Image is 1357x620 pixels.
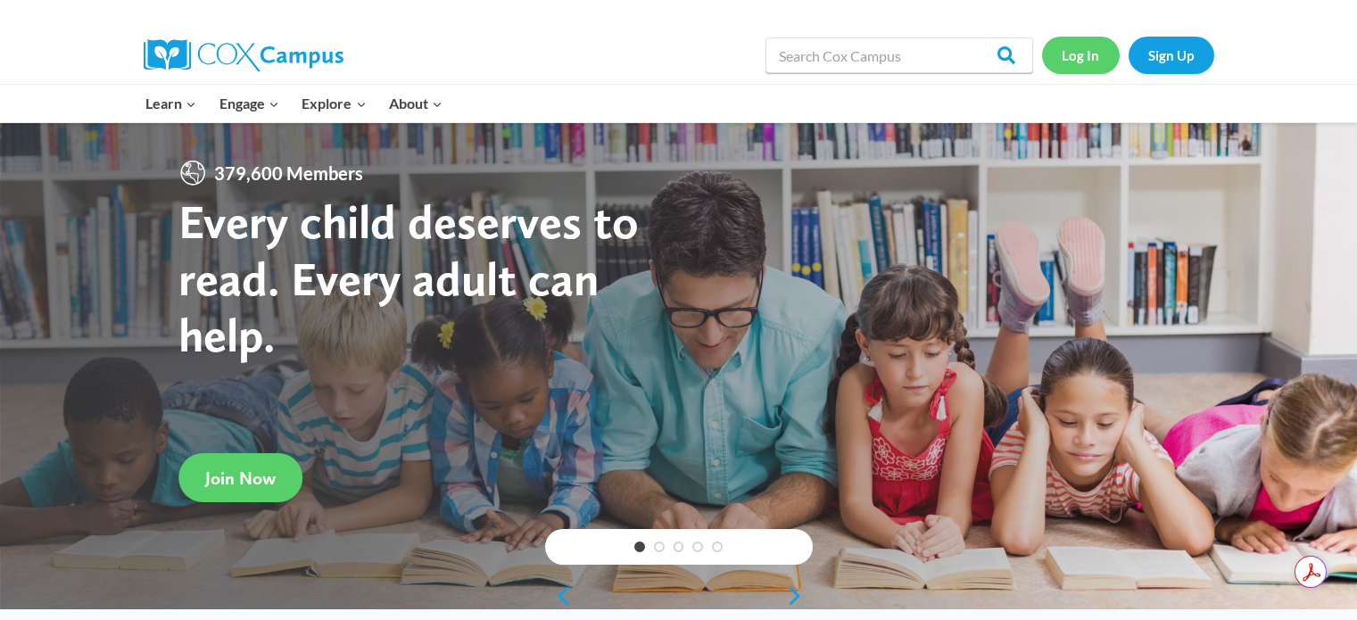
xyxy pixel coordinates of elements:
a: previous [545,585,572,607]
a: 1 [634,541,645,552]
a: Join Now [178,453,302,502]
a: 4 [692,541,703,552]
span: 379,600 Members [207,159,370,187]
a: 5 [712,541,723,552]
span: Join Now [205,467,276,489]
button: Child menu of Explore [291,85,378,122]
a: Log In [1042,37,1120,73]
input: Search Cox Campus [765,37,1033,73]
a: Sign Up [1129,37,1214,73]
button: Child menu of Learn [135,85,209,122]
button: Child menu of About [377,85,454,122]
strong: Every child deserves to read. Every adult can help. [178,193,639,363]
nav: Primary Navigation [135,85,454,122]
nav: Secondary Navigation [1042,37,1214,73]
a: 2 [654,541,665,552]
img: Cox Campus [144,39,343,71]
button: Child menu of Engage [208,85,291,122]
div: content slider buttons [545,578,813,614]
a: 3 [674,541,684,552]
a: next [786,585,813,607]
